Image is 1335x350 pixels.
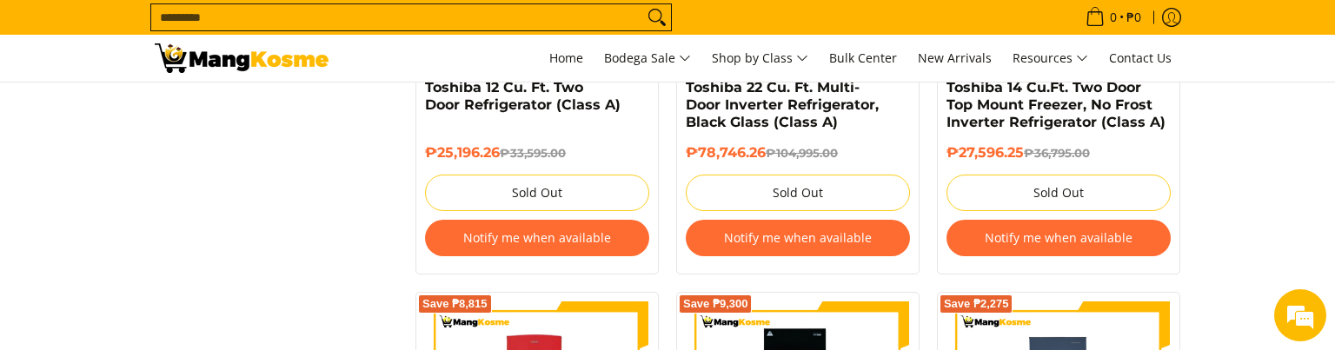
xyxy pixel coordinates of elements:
a: Resources [1004,35,1097,82]
nav: Main Menu [346,35,1180,82]
a: Toshiba 22 Cu. Ft. Multi-Door Inverter Refrigerator, Black Glass (Class A) [686,79,879,130]
span: Bodega Sale [604,48,691,69]
span: 0 [1107,11,1119,23]
span: We're online! [101,83,240,259]
button: Sold Out [425,175,649,211]
button: Search [643,4,671,30]
a: Toshiba 14 Cu.Ft. Two Door Top Mount Freezer, No Frost Inverter Refrigerator (Class A) [946,79,1166,130]
a: Shop by Class [703,35,817,82]
del: ₱104,995.00 [766,146,838,160]
span: Save ₱8,815 [422,299,488,309]
img: Bodega Sale Refrigerator l Mang Kosme: Home Appliances Warehouse Sale Two Door [155,43,329,73]
h6: ₱25,196.26 [425,144,649,162]
a: Home [541,35,592,82]
a: Bulk Center [820,35,906,82]
button: Notify me when available [425,220,649,256]
div: Minimize live chat window [285,9,327,50]
span: Bulk Center [829,50,897,66]
span: Home [549,50,583,66]
button: Sold Out [946,175,1171,211]
button: Notify me when available [686,220,910,256]
span: Shop by Class [712,48,808,69]
a: New Arrivals [909,35,1000,82]
span: Save ₱2,275 [944,299,1009,309]
a: Contact Us [1100,35,1180,82]
span: Save ₱9,300 [683,299,748,309]
span: Resources [1013,48,1088,69]
textarea: Type your message and hit 'Enter' [9,203,331,264]
button: Sold Out [686,175,910,211]
del: ₱36,795.00 [1024,146,1090,160]
div: Chat with us now [90,97,292,120]
a: Bodega Sale [595,35,700,82]
span: Contact Us [1109,50,1172,66]
button: Notify me when available [946,220,1171,256]
span: ₱0 [1124,11,1144,23]
span: New Arrivals [918,50,992,66]
h6: ₱27,596.25 [946,144,1171,162]
a: Toshiba 12 Cu. Ft. Two Door Refrigerator (Class A) [425,79,621,113]
del: ₱33,595.00 [500,146,566,160]
span: • [1080,8,1146,27]
h6: ₱78,746.26 [686,144,910,162]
